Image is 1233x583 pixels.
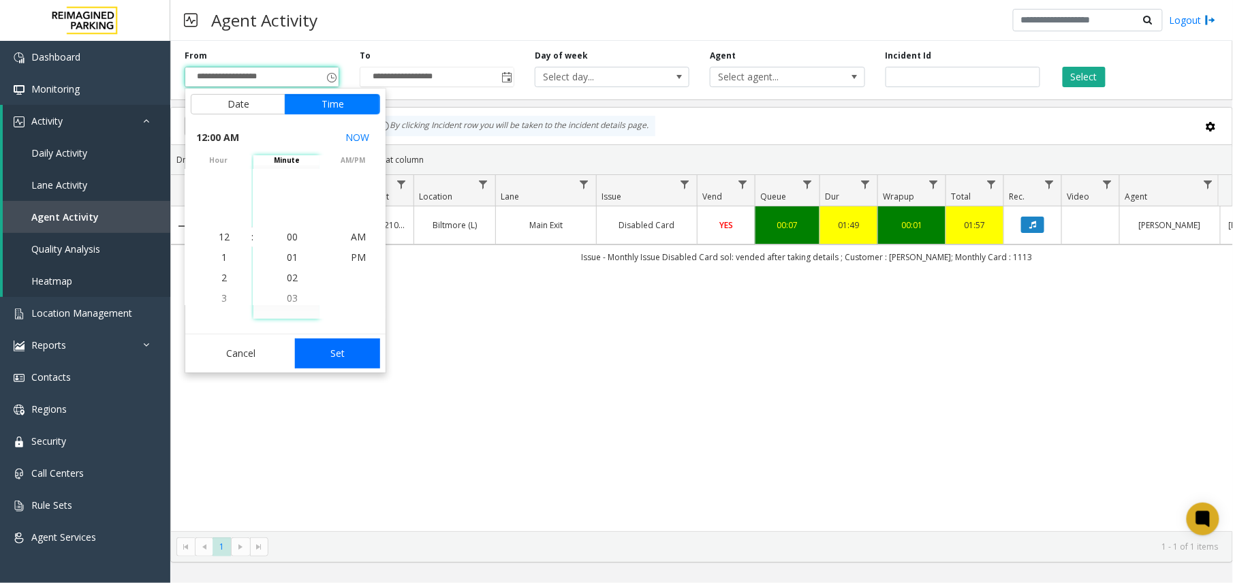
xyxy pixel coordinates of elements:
span: Quality Analysis [31,242,100,255]
a: Dur Filter Menu [856,175,875,193]
img: 'icon' [14,501,25,511]
span: Reports [31,338,66,351]
span: 01 [287,251,298,264]
a: 01:49 [828,219,869,232]
span: YES [719,219,733,231]
span: Agent Services [31,531,96,543]
h3: Agent Activity [204,3,324,37]
span: Rec. [1009,191,1025,202]
button: Cancel [191,338,291,368]
span: Issue [602,191,621,202]
a: Total Filter Menu [982,175,1001,193]
span: Dur [825,191,839,202]
span: 03 [287,291,298,304]
span: Lane [501,191,519,202]
span: Agent Activity [31,210,99,223]
a: [PERSON_NAME] [1128,219,1212,232]
img: 'icon' [14,533,25,543]
a: Main Exit [504,219,588,232]
img: 'icon' [14,469,25,479]
span: Location [419,191,452,202]
a: Biltmore (L) [422,219,487,232]
span: Wrapup [883,191,914,202]
span: hour [185,155,251,166]
span: Call Centers [31,467,84,479]
span: Location Management [31,306,132,319]
span: Vend [702,191,722,202]
span: Security [31,435,66,447]
span: 12:00 AM [196,128,239,147]
img: 'icon' [14,437,25,447]
a: Lot Filter Menu [392,175,411,193]
div: By clicking Incident row you will be taken to the incident details page. [372,116,655,136]
span: AM [351,230,366,243]
a: Rec. Filter Menu [1040,175,1059,193]
span: 2 [221,271,227,284]
label: To [360,50,371,62]
a: Lane Activity [3,169,170,201]
a: Logout [1170,13,1216,27]
a: Agent Filter Menu [1199,175,1217,193]
span: Contacts [31,371,71,383]
a: 00:01 [886,219,937,232]
img: 'icon' [14,373,25,383]
img: 'icon' [14,116,25,127]
a: Location Filter Menu [474,175,493,193]
a: L21077300 [380,219,405,232]
label: Day of week [535,50,588,62]
span: Heatmap [31,274,72,287]
span: PM [351,251,366,264]
span: Rule Sets [31,499,72,511]
label: Incident Id [886,50,932,62]
button: Select [1063,67,1106,87]
a: Video Filter Menu [1098,175,1117,193]
span: Video [1067,191,1089,202]
span: Total [951,191,971,202]
span: Queue [760,191,786,202]
img: 'icon' [14,52,25,63]
a: YES [706,219,747,232]
button: Date tab [191,94,285,114]
a: Heatmap [3,265,170,297]
a: Queue Filter Menu [798,175,817,193]
span: Monitoring [31,82,80,95]
span: Toggle popup [324,67,339,86]
a: Daily Activity [3,137,170,169]
a: Lane Filter Menu [575,175,593,193]
a: Agent Activity [3,201,170,233]
label: From [185,50,207,62]
img: 'icon' [14,309,25,319]
a: Vend Filter Menu [734,175,752,193]
a: Wrapup Filter Menu [924,175,943,193]
button: Time tab [285,94,380,114]
img: 'icon' [14,341,25,351]
div: Data table [171,175,1232,531]
span: Agent [1125,191,1147,202]
img: 'icon' [14,84,25,95]
a: 01:57 [954,219,995,232]
span: 1 [221,251,227,264]
a: Disabled Card [605,219,689,232]
span: Regions [31,403,67,415]
a: Issue Filter Menu [676,175,694,193]
div: : [251,230,253,244]
span: Select agent... [711,67,833,86]
a: 00:07 [764,219,811,232]
span: 3 [221,291,227,304]
a: Quality Analysis [3,233,170,265]
span: Activity [31,114,63,127]
span: Toggle popup [499,67,514,86]
div: Drag a column header and drop it here to group by that column [171,148,1232,172]
a: Activity [3,105,170,137]
span: 00 [287,230,298,243]
button: Select now [340,125,375,150]
img: 'icon' [14,405,25,415]
span: AM/PM [319,155,386,166]
label: Agent [710,50,736,62]
span: 02 [287,271,298,284]
kendo-pager-info: 1 - 1 of 1 items [277,541,1219,552]
button: Set [295,338,381,368]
